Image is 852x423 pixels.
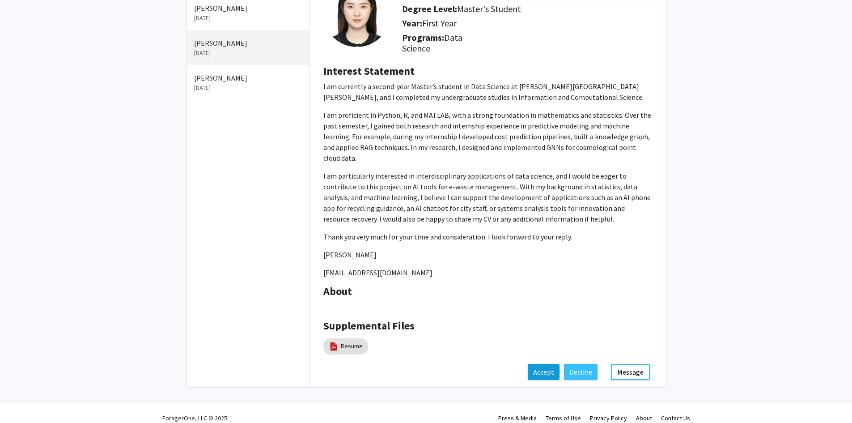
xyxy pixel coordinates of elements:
p: I am particularly interested in interdisciplinary applications of data science, and I would be ea... [323,171,652,224]
b: Interest Statement [323,64,415,78]
span: First Year [422,17,457,29]
b: Degree Level: [402,3,457,14]
p: Thank you very much for your time and consideration. I look forward to your reply. [323,231,652,242]
a: Contact Us [661,414,690,422]
p: [DATE] [194,83,302,93]
p: [EMAIL_ADDRESS][DOMAIN_NAME] [323,267,652,278]
b: Programs: [402,32,444,43]
button: Message [611,364,650,380]
h4: Supplemental Files [323,320,652,333]
p: [DATE] [194,13,302,23]
p: [PERSON_NAME] [323,249,652,260]
p: [PERSON_NAME] [194,3,302,13]
span: Data Science [402,32,462,54]
span: Master's Student [457,3,521,14]
p: [PERSON_NAME] [194,73,302,83]
p: I am currently a second-year Master’s student in Data Science at [PERSON_NAME][GEOGRAPHIC_DATA][P... [323,81,652,103]
a: Press & Media [498,414,537,422]
b: Year: [402,17,422,29]
button: Accept [528,364,560,380]
button: Decline [564,364,598,380]
img: pdf_icon.png [329,342,339,351]
a: Terms of Use [546,414,581,422]
p: I am proficient in Python, R, and MATLAB, with a strong foundation in mathematics and statistics.... [323,110,652,163]
a: About [636,414,652,422]
p: [DATE] [194,48,302,58]
b: About [323,284,352,298]
a: Privacy Policy [590,414,627,422]
iframe: Chat [7,383,38,416]
a: Resume [341,342,363,351]
p: [PERSON_NAME] [194,38,302,48]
